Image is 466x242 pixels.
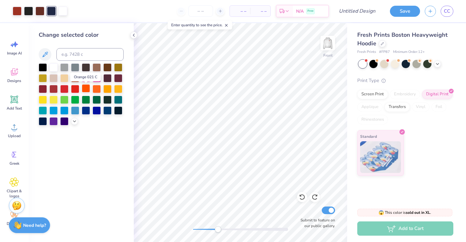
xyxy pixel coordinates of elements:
span: Free [307,9,314,13]
div: Vinyl [412,102,430,112]
div: Accessibility label [215,226,221,232]
strong: sold out in XL [406,210,430,215]
input: Untitled Design [334,5,380,17]
span: Greek [10,161,19,166]
div: Embroidery [390,90,420,99]
div: Digital Print [422,90,453,99]
div: Transfers [385,102,410,112]
div: Print Type [357,77,453,84]
input: – – [188,5,213,17]
span: # FP87 [379,49,390,55]
span: Fresh Prints Boston Heavyweight Hoodie [357,31,448,47]
input: e.g. 7428 c [56,48,124,61]
div: Enter quantity to see the price. [168,21,232,29]
span: CC [444,8,450,15]
div: Applique [357,102,383,112]
button: Save [390,6,420,17]
span: This color is . [379,210,431,215]
span: Image AI [7,51,22,56]
span: Decorate [7,221,22,226]
div: Change selected color [39,31,124,39]
div: Foil [431,102,446,112]
span: Designs [7,78,21,83]
span: Add Text [7,106,22,111]
div: Screen Print [357,90,388,99]
span: Standard [360,133,377,140]
img: Standard [360,141,401,173]
a: CC [441,6,453,17]
div: Rhinestones [357,115,388,124]
span: Minimum Order: 12 + [393,49,425,55]
span: Upload [8,133,21,138]
span: – – [234,8,246,15]
span: N/A [296,8,304,15]
span: – – [254,8,267,15]
span: 😱 [379,210,384,216]
div: Orange 021 C [70,73,101,81]
div: Front [323,53,333,58]
strong: Need help? [23,222,46,228]
img: Front [321,37,334,49]
span: Fresh Prints [357,49,376,55]
span: Clipart & logos [4,188,25,199]
label: Submit to feature on our public gallery. [297,217,335,229]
